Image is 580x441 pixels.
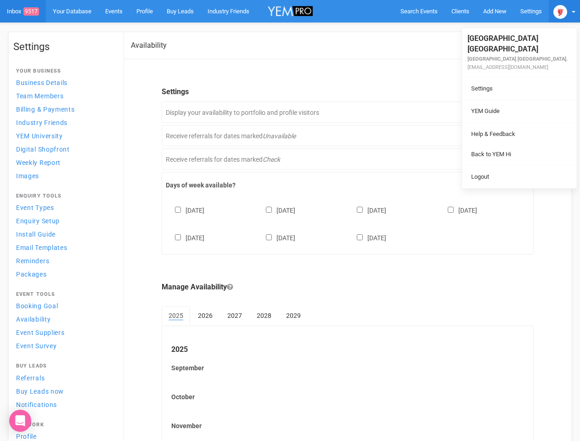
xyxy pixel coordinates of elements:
[166,181,529,190] label: Days of week available?
[16,217,60,225] span: Enquiry Setup
[357,234,363,240] input: [DATE]
[166,205,204,215] label: [DATE]
[467,56,568,62] small: [GEOGRAPHIC_DATA] [GEOGRAPHIC_DATA].
[448,207,454,213] input: [DATE]
[16,329,65,336] span: Event Suppliers
[13,339,114,352] a: Event Survey
[13,228,114,240] a: Install Guide
[16,79,68,86] span: Business Details
[23,7,39,16] span: 9517
[162,282,534,293] legend: Manage Availability
[16,363,112,369] h4: Buy Leads
[553,5,567,19] img: open-uri20250107-2-1pbi2ie
[171,363,524,373] label: September
[263,156,280,163] em: Check
[162,87,534,97] legend: Settings
[13,116,114,129] a: Industry Friends
[171,345,524,355] legend: 2025
[348,232,386,243] label: [DATE]
[16,401,57,408] span: Notifications
[400,8,438,15] span: Search Events
[220,306,249,325] a: 2027
[257,232,295,243] label: [DATE]
[13,215,114,227] a: Enquiry Setup
[16,302,58,310] span: Booking Goal
[348,205,386,215] label: [DATE]
[16,292,112,297] h4: Event Tools
[16,92,63,100] span: Team Members
[13,313,114,325] a: Availability
[16,68,112,74] h4: Your Business
[162,102,534,123] div: Display your availability to portfolio and profile visitors
[13,268,114,280] a: Packages
[16,159,61,166] span: Weekly Report
[13,385,114,397] a: Buy Leads now
[162,148,534,170] div: Receive referrals for dates marked
[16,342,56,350] span: Event Survey
[279,306,308,325] a: 2029
[357,207,363,213] input: [DATE]
[266,234,272,240] input: [DATE]
[16,244,68,251] span: Email Templates
[13,143,114,155] a: Digital Shopfront
[16,257,49,265] span: Reminders
[263,132,296,140] em: Unavailable
[16,231,56,238] span: Install Guide
[16,316,51,323] span: Availability
[13,398,114,411] a: Notifications
[16,106,75,113] span: Billing & Payments
[467,64,548,70] small: [EMAIL_ADDRESS][DOMAIN_NAME]
[16,132,63,140] span: YEM University
[13,254,114,267] a: Reminders
[13,76,114,89] a: Business Details
[464,80,574,98] a: Settings
[250,306,278,325] a: 2028
[13,300,114,312] a: Booking Goal
[464,168,574,186] a: Logout
[171,421,524,430] label: November
[191,306,220,325] a: 2026
[464,102,574,120] a: YEM Guide
[175,234,181,240] input: [DATE]
[162,125,534,146] div: Receive referrals for dates marked
[13,156,114,169] a: Weekly Report
[9,410,31,432] div: Open Intercom Messenger
[13,90,114,102] a: Team Members
[13,241,114,254] a: Email Templates
[175,207,181,213] input: [DATE]
[16,271,47,278] span: Packages
[166,232,204,243] label: [DATE]
[16,172,39,180] span: Images
[162,306,190,326] a: 2025
[13,103,114,115] a: Billing & Payments
[467,34,538,53] span: [GEOGRAPHIC_DATA] [GEOGRAPHIC_DATA]
[464,125,574,143] a: Help & Feedback
[266,207,272,213] input: [DATE]
[16,204,54,211] span: Event Types
[13,41,114,52] h1: Settings
[16,193,112,199] h4: Enquiry Tools
[13,130,114,142] a: YEM University
[131,41,167,50] h2: Availability
[483,8,507,15] span: Add New
[257,205,295,215] label: [DATE]
[13,326,114,339] a: Event Suppliers
[464,146,574,164] a: Back to YEM Hi
[16,422,112,428] h4: Network
[13,372,114,384] a: Referrals
[439,205,477,215] label: [DATE]
[16,146,70,153] span: Digital Shopfront
[13,201,114,214] a: Event Types
[13,170,114,182] a: Images
[171,392,524,401] label: October
[451,8,469,15] span: Clients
